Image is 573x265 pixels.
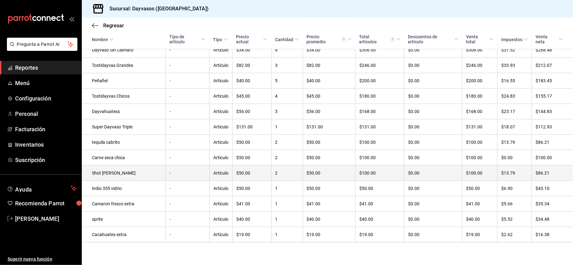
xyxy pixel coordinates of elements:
span: Reportes [15,63,76,72]
td: - [166,135,209,150]
td: 3 [271,104,303,119]
td: 2 [271,165,303,181]
span: Precio actual [236,34,267,44]
td: $144.83 [532,104,573,119]
td: $112.93 [532,119,573,135]
td: $131.00 [303,119,356,135]
td: 1 [271,196,303,212]
td: $0.00 [404,150,462,165]
td: $6.90 [497,181,532,196]
span: Tipo de artículo [169,34,205,44]
span: Venta total [466,34,494,44]
span: Recomienda Parrot [15,199,76,208]
td: $82.00 [232,58,271,73]
svg: Precio promedio = Total artículos / cantidad [341,37,346,42]
td: $100.00 [462,135,497,150]
td: Super Dayvaso Triple [82,119,166,135]
td: $212.07 [532,58,573,73]
td: - [166,150,209,165]
td: $100.00 [462,165,497,181]
td: $0.00 [404,42,462,58]
td: $41.00 [356,196,404,212]
td: $50.00 [232,150,271,165]
td: $37.52 [497,42,532,58]
td: 1 [271,181,303,196]
td: $0.00 [404,181,462,196]
td: Camaron fresco extra [82,196,166,212]
td: - [166,42,209,58]
td: Artículo [209,119,232,135]
span: Pregunta a Parrot AI [17,41,68,48]
td: $86.21 [532,135,573,150]
td: - [166,104,209,119]
td: $131.00 [232,119,271,135]
td: Artículo [209,181,232,196]
td: Artículo [209,89,232,104]
td: $180.00 [356,89,404,104]
div: Venta neta [536,34,557,44]
a: Pregunta a Parrot AI [4,46,77,52]
td: 2 [271,150,303,165]
div: Venta total [466,34,488,44]
td: $43.10 [532,181,573,196]
td: $40.00 [232,212,271,227]
td: $40.00 [462,212,497,227]
td: $50.00 [303,150,356,165]
td: $16.38 [532,227,573,242]
td: $34.00 [303,42,356,58]
td: 9 [271,42,303,58]
span: Impuestos [501,37,528,42]
span: Venta neta [536,34,563,44]
td: Artículo [209,150,232,165]
span: Facturación [15,125,76,133]
td: 1 [271,119,303,135]
td: - [166,165,209,181]
td: $13.79 [497,165,532,181]
button: Pregunta a Parrot AI [7,38,77,51]
td: $82.00 [303,58,356,73]
td: $40.00 [232,73,271,89]
div: Precio promedio [306,34,346,44]
td: $246.00 [356,58,404,73]
td: - [166,58,209,73]
span: Suscripción [15,156,76,164]
span: Total artículos [359,34,401,44]
span: Descuentos de artículo [408,34,458,44]
td: Artículo [209,58,232,73]
td: $168.00 [462,104,497,119]
td: $0.00 [404,212,462,227]
td: $100.00 [356,135,404,150]
td: tequila cabrito [82,135,166,150]
td: $246.00 [462,58,497,73]
td: $2.62 [497,227,532,242]
span: Menú [15,79,76,87]
td: Artículo [209,104,232,119]
td: $0.00 [404,119,462,135]
td: Artículo [209,165,232,181]
td: $24.83 [497,89,532,104]
td: $306.00 [356,42,404,58]
span: Ayuda [15,185,68,192]
td: Artículo [209,227,232,242]
td: $19.00 [462,227,497,242]
td: $23.17 [497,104,532,119]
td: $180.00 [462,89,497,104]
td: $0.00 [404,58,462,73]
td: $155.17 [532,89,573,104]
td: Artículo [209,73,232,89]
td: Artículo [209,196,232,212]
div: Cantidad [275,37,293,42]
td: Tostidayvas Grandes [82,58,166,73]
td: $200.00 [356,73,404,89]
div: Total artículos [359,34,395,44]
td: - [166,227,209,242]
td: $306.00 [462,42,497,58]
td: $86.21 [532,165,573,181]
td: $100.00 [356,165,404,181]
td: $50.00 [232,135,271,150]
td: $19.00 [356,227,404,242]
td: $100.00 [356,150,404,165]
td: $13.79 [497,135,532,150]
td: Artículo [209,135,232,150]
td: $56.00 [232,104,271,119]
